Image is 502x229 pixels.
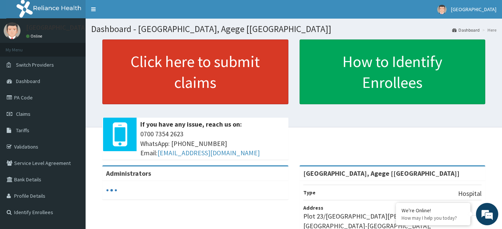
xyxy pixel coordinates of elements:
[16,78,40,85] span: Dashboard
[452,27,480,33] a: Dashboard
[157,149,260,157] a: [EMAIL_ADDRESS][DOMAIN_NAME]
[140,129,285,158] span: 0700 7354 2623 WhatsApp: [PHONE_NUMBER] Email:
[102,39,288,104] a: Click here to submit claims
[402,207,465,214] div: We're Online!
[91,24,496,34] h1: Dashboard - [GEOGRAPHIC_DATA], Agege [[GEOGRAPHIC_DATA]]
[16,127,29,134] span: Tariffs
[402,215,465,221] p: How may I help you today?
[140,120,242,128] b: If you have any issue, reach us on:
[458,189,482,198] p: Hospital
[480,27,496,33] li: Here
[437,5,447,14] img: User Image
[26,24,87,31] p: [GEOGRAPHIC_DATA]
[303,189,316,196] b: Type
[16,61,54,68] span: Switch Providers
[303,169,460,178] strong: [GEOGRAPHIC_DATA], Agege [[GEOGRAPHIC_DATA]]
[4,22,20,39] img: User Image
[16,111,31,117] span: Claims
[26,34,44,39] a: Online
[300,39,486,104] a: How to Identify Enrollees
[451,6,496,13] span: [GEOGRAPHIC_DATA]
[106,185,117,196] svg: audio-loading
[106,169,151,178] b: Administrators
[303,204,323,211] b: Address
